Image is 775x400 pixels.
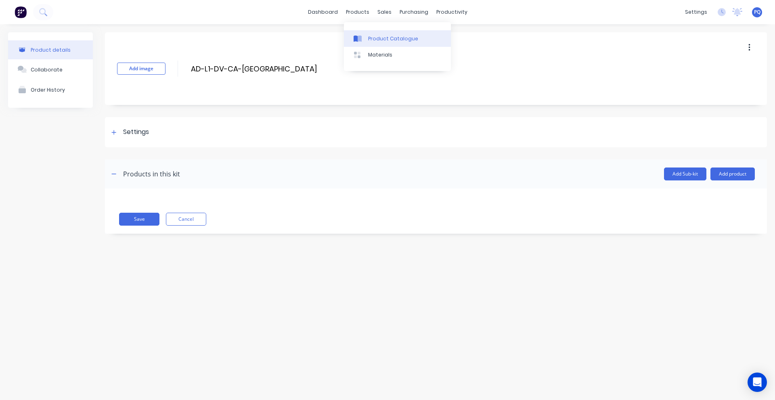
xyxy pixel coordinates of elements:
div: Order History [31,87,65,93]
button: Add Sub-kit [664,168,706,180]
a: Product Catalogue [344,30,451,46]
div: settings [681,6,711,18]
div: Settings [123,127,149,137]
div: Collaborate [31,67,63,73]
input: Enter kit name [190,63,333,75]
div: Product Catalogue [368,35,418,42]
div: Open Intercom Messenger [748,373,767,392]
div: purchasing [396,6,432,18]
button: Cancel [166,213,206,226]
span: PQ [754,8,760,16]
button: Add product [710,168,755,180]
a: dashboard [304,6,342,18]
div: Product details [31,47,71,53]
div: productivity [432,6,471,18]
a: Materials [344,47,451,63]
button: Add image [117,63,165,75]
div: products [342,6,373,18]
button: Save [119,213,159,226]
button: Product details [8,40,93,59]
img: Factory [15,6,27,18]
div: Materials [368,51,392,59]
button: Collaborate [8,59,93,80]
button: Order History [8,80,93,100]
div: sales [373,6,396,18]
div: Products in this kit [123,169,180,179]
